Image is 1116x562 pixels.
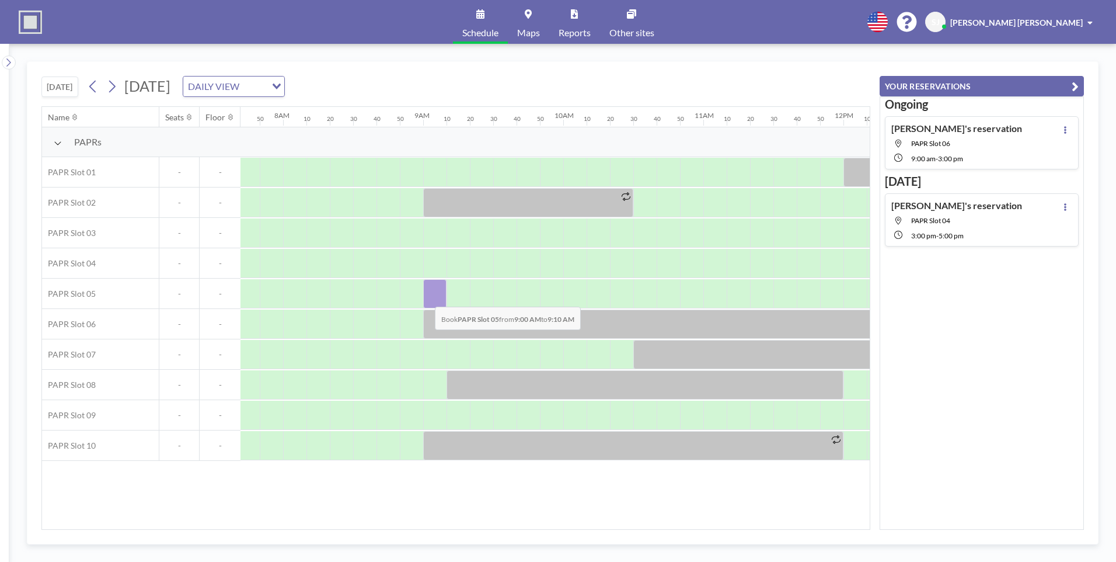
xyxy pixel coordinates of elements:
span: - [200,440,240,451]
span: - [159,440,199,451]
div: 20 [607,115,614,123]
span: [PERSON_NAME] [PERSON_NAME] [950,18,1083,27]
span: PAPRs [74,136,102,148]
div: 30 [490,115,497,123]
div: 20 [327,115,334,123]
div: Seats [165,112,184,123]
span: 3:00 PM [938,154,963,163]
span: PAPR Slot 09 [42,410,96,421]
div: 40 [374,115,381,123]
span: - [159,167,199,178]
span: - [200,349,240,360]
span: - [200,228,240,238]
div: 40 [654,115,661,123]
span: - [159,197,199,208]
b: 9:00 AM [514,315,541,324]
span: DAILY VIEW [186,79,242,94]
div: Name [48,112,69,123]
div: 10 [864,115,871,123]
span: - [200,197,240,208]
span: PAPR Slot 02 [42,197,96,208]
span: PAPR Slot 08 [42,380,96,390]
button: YOUR RESERVATIONS [880,76,1084,96]
h4: [PERSON_NAME]'s reservation [891,123,1022,134]
span: 5:00 PM [939,231,964,240]
div: 40 [794,115,801,123]
span: Book from to [435,307,581,330]
span: - [159,228,199,238]
span: PAPR Slot 05 [42,289,96,299]
span: - [159,349,199,360]
span: PAPR Slot 04 [911,216,950,225]
span: PAPR Slot 06 [42,319,96,329]
span: - [936,154,938,163]
div: 8AM [274,111,290,120]
span: - [159,289,199,299]
span: [DATE] [124,77,170,95]
span: Reports [559,28,591,37]
div: 10 [304,115,311,123]
b: 9:10 AM [547,315,574,324]
div: Search for option [183,77,284,96]
div: 20 [747,115,754,123]
span: - [200,258,240,269]
div: 30 [350,115,357,123]
span: - [200,289,240,299]
div: 50 [257,115,264,123]
div: 12PM [835,111,853,120]
span: - [200,319,240,329]
div: 10 [444,115,451,123]
span: Schedule [462,28,498,37]
span: PAPR Slot 04 [42,258,96,269]
div: 50 [397,115,404,123]
span: PAPR Slot 03 [42,228,96,238]
span: - [936,231,939,240]
div: 50 [677,115,684,123]
img: organization-logo [19,11,42,34]
h3: Ongoing [885,97,1079,112]
div: 30 [630,115,637,123]
div: 40 [514,115,521,123]
span: Other sites [609,28,654,37]
span: - [159,380,199,390]
span: 3:00 PM [911,231,936,240]
div: 9AM [414,111,430,120]
div: 30 [770,115,777,123]
span: - [200,380,240,390]
div: 50 [817,115,824,123]
div: 10 [724,115,731,123]
span: - [159,258,199,269]
input: Search for option [243,79,265,94]
span: SJ [932,17,940,27]
div: Floor [205,112,225,123]
button: [DATE] [41,77,78,97]
div: 11AM [695,111,714,120]
span: PAPR Slot 06 [911,139,950,148]
div: 10 [584,115,591,123]
span: PAPR Slot 07 [42,349,96,360]
span: - [200,167,240,178]
span: - [159,410,199,421]
div: 20 [467,115,474,123]
b: PAPR Slot 05 [458,315,499,324]
span: 9:00 AM [911,154,936,163]
span: - [159,319,199,329]
h4: [PERSON_NAME]'s reservation [891,200,1022,211]
span: - [200,410,240,421]
span: PAPR Slot 10 [42,440,96,451]
div: 50 [537,115,544,123]
span: Maps [517,28,540,37]
div: 10AM [554,111,574,120]
h3: [DATE] [885,174,1079,189]
span: PAPR Slot 01 [42,167,96,178]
